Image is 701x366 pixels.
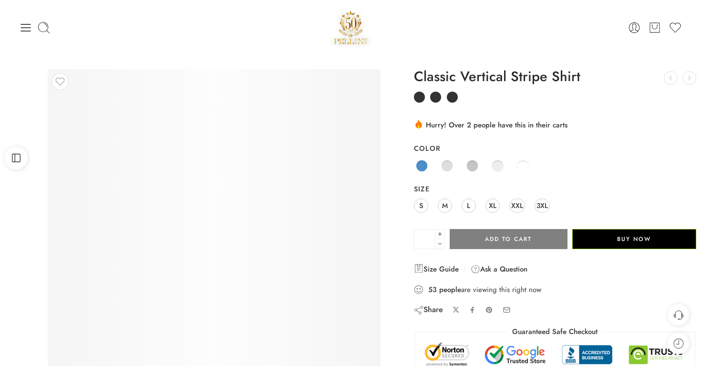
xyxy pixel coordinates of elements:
[330,7,371,48] a: Pellini -
[535,199,550,213] a: 3XL
[471,263,527,275] a: Ask a Question
[414,229,435,249] input: Product quantity
[507,327,602,337] legend: Guaranteed Safe Checkout
[648,21,661,34] a: Cart
[509,199,525,213] a: XXL
[572,229,696,249] button: Buy Now
[414,284,696,295] div: are viewing this right now
[669,21,682,34] a: Wishlist
[330,7,371,48] img: Pellini
[467,199,470,212] span: L
[469,306,476,314] a: Share on Facebook
[628,21,641,34] a: Login / Register
[485,306,493,314] a: Pin on Pinterest
[442,199,448,212] span: M
[414,119,696,130] div: Hurry! Over 2 people have this in their carts
[536,199,548,212] span: 3XL
[414,304,443,315] div: Share
[414,144,696,153] label: Color
[503,306,511,314] a: Email to your friends
[414,199,428,213] a: S
[419,199,423,212] span: S
[439,285,461,294] strong: people
[438,199,452,213] a: M
[428,285,437,294] strong: 53
[462,199,476,213] a: L
[511,199,523,212] span: XXL
[450,229,567,249] button: Add to cart
[414,69,696,84] h1: Classic Vertical Stripe Shirt
[485,199,500,213] a: XL
[453,306,460,314] a: Share on X
[414,184,696,194] label: Size
[489,199,496,212] span: XL
[414,263,459,275] a: Size Guide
